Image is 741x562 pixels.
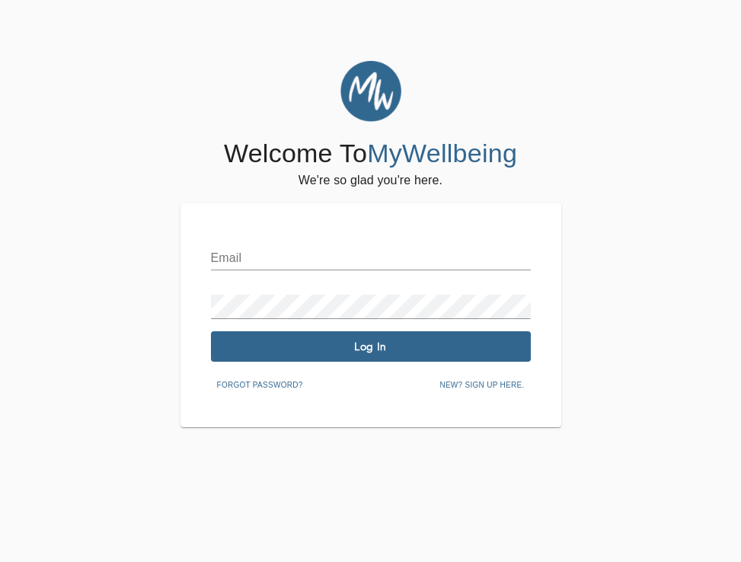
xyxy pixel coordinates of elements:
h6: We're so glad you're here. [299,170,442,191]
button: Log In [211,331,531,362]
span: Forgot password? [217,378,303,392]
h4: Welcome To [224,138,517,170]
span: Log In [217,340,525,354]
span: MyWellbeing [367,139,517,168]
span: New? Sign up here. [439,378,524,392]
img: MyWellbeing [340,61,401,122]
a: Forgot password? [211,378,309,390]
img: npw-badge-icon-locked.svg [508,301,520,313]
button: New? Sign up here. [433,374,530,397]
img: npw-badge-icon-locked.svg [508,252,520,264]
button: Forgot password? [211,374,309,397]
